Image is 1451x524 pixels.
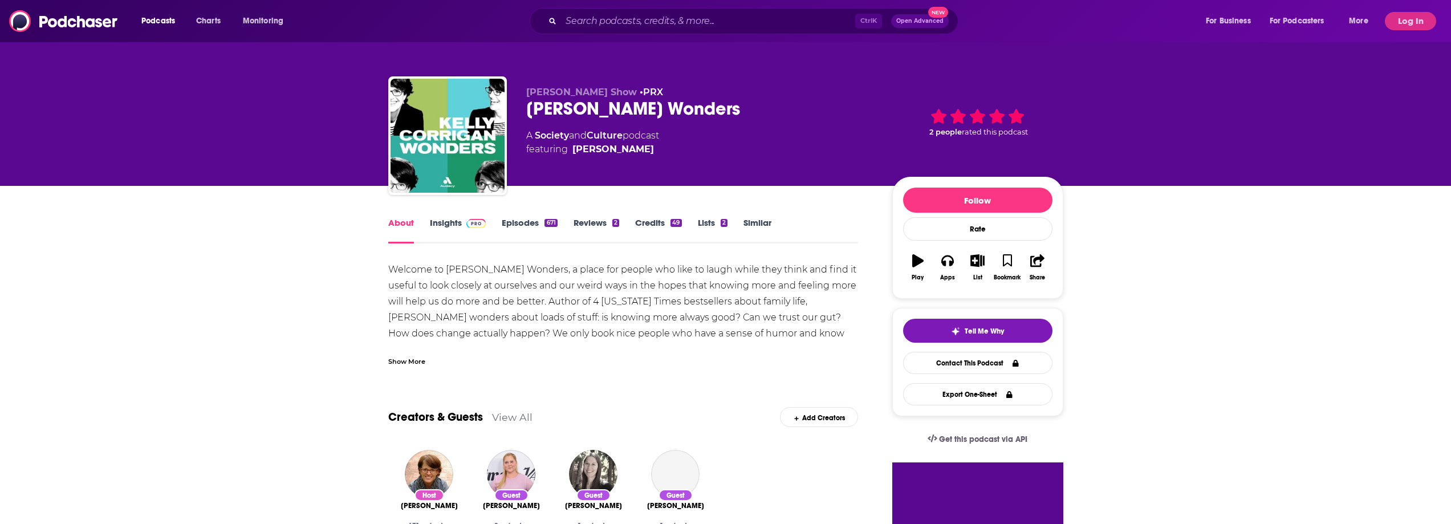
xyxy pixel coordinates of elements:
span: Monitoring [243,13,283,29]
a: Lists2 [698,217,727,243]
span: rated this podcast [962,128,1028,136]
img: Kelly Corrigan [405,450,453,498]
a: Contact This Podcast [903,352,1052,374]
button: open menu [1262,12,1341,30]
button: Play [903,247,933,288]
a: Similar [743,217,771,243]
button: open menu [1198,12,1265,30]
a: View All [492,411,533,423]
span: featuring [526,143,659,156]
div: Play [912,274,924,281]
a: InsightsPodchaser Pro [430,217,486,243]
span: Tell Me Why [965,327,1004,336]
a: Culture [587,130,623,141]
img: tell me why sparkle [951,327,960,336]
img: Podchaser Pro [466,219,486,228]
img: Dr. Rachel Zoffness [569,450,617,498]
a: Credits49 [635,217,681,243]
div: Search podcasts, credits, & more... [540,8,969,34]
button: open menu [1341,12,1383,30]
span: Ctrl K [855,14,882,29]
button: Follow [903,188,1052,213]
a: Society [535,130,569,141]
a: About [388,217,414,243]
button: List [962,247,992,288]
input: Search podcasts, credits, & more... [561,12,855,30]
button: open menu [235,12,298,30]
img: Kelly Corrigan Wonders [391,79,505,193]
span: and [569,130,587,141]
span: Open Advanced [896,18,944,24]
div: Guest [576,489,611,501]
a: Dr. Rachel Zoffness [565,501,622,510]
button: Open AdvancedNew [891,14,949,28]
button: Bookmark [993,247,1022,288]
img: Amy Schumer [487,450,535,498]
a: PRX [643,87,663,98]
div: 2 peoplerated this podcast [892,87,1063,157]
div: Host [414,489,444,501]
span: New [928,7,949,18]
div: Share [1030,274,1045,281]
div: A podcast [526,129,659,156]
div: 49 [670,219,681,227]
div: Apps [940,274,955,281]
a: Get this podcast via API [918,425,1037,453]
a: Creators & Guests [388,410,483,424]
a: Hank Green [647,501,704,510]
span: [PERSON_NAME] [647,501,704,510]
span: Podcasts [141,13,175,29]
div: 2 [612,219,619,227]
div: Guest [494,489,529,501]
a: Kelly Corrigan [401,501,458,510]
button: Share [1022,247,1052,288]
button: Apps [933,247,962,288]
span: [PERSON_NAME] Show [526,87,637,98]
div: Bookmark [994,274,1021,281]
span: For Business [1206,13,1251,29]
span: For Podcasters [1270,13,1324,29]
a: Charts [189,12,227,30]
button: open menu [133,12,190,30]
div: Guest [659,489,693,501]
span: [PERSON_NAME] [401,501,458,510]
span: [PERSON_NAME] [483,501,540,510]
span: • [640,87,663,98]
span: [PERSON_NAME] [565,501,622,510]
span: 2 people [929,128,962,136]
span: Charts [196,13,221,29]
div: Rate [903,217,1052,241]
div: Add Creators [780,407,858,427]
div: 2 [721,219,727,227]
span: More [1349,13,1368,29]
a: Amy Schumer [483,501,540,510]
img: Podchaser - Follow, Share and Rate Podcasts [9,10,119,32]
div: List [973,274,982,281]
a: Reviews2 [574,217,619,243]
button: Export One-Sheet [903,383,1052,405]
div: Welcome to [PERSON_NAME] Wonders, a place for people who like to laugh while they think and find ... [388,262,859,373]
button: tell me why sparkleTell Me Why [903,319,1052,343]
span: Get this podcast via API [939,434,1027,444]
a: Episodes671 [502,217,557,243]
a: Kelly Corrigan [572,143,654,156]
button: Log In [1385,12,1436,30]
a: Hank Green [651,450,700,498]
div: 671 [544,219,557,227]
